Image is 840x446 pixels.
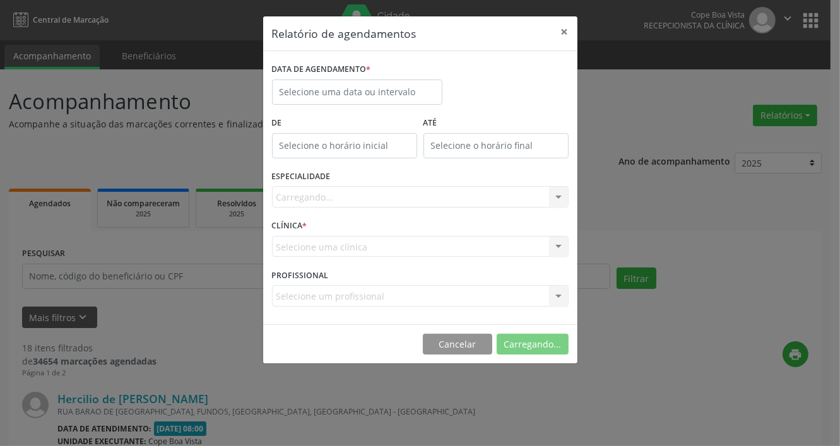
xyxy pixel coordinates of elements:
input: Selecione uma data ou intervalo [272,79,442,105]
label: PROFISSIONAL [272,266,329,285]
input: Selecione o horário final [423,133,569,158]
label: DATA DE AGENDAMENTO [272,60,371,79]
button: Carregando... [497,334,569,355]
label: ATÉ [423,114,569,133]
button: Cancelar [423,334,492,355]
label: ESPECIALIDADE [272,167,331,187]
button: Close [552,16,577,47]
label: CLÍNICA [272,216,307,236]
input: Selecione o horário inicial [272,133,417,158]
label: De [272,114,417,133]
h5: Relatório de agendamentos [272,25,417,42]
